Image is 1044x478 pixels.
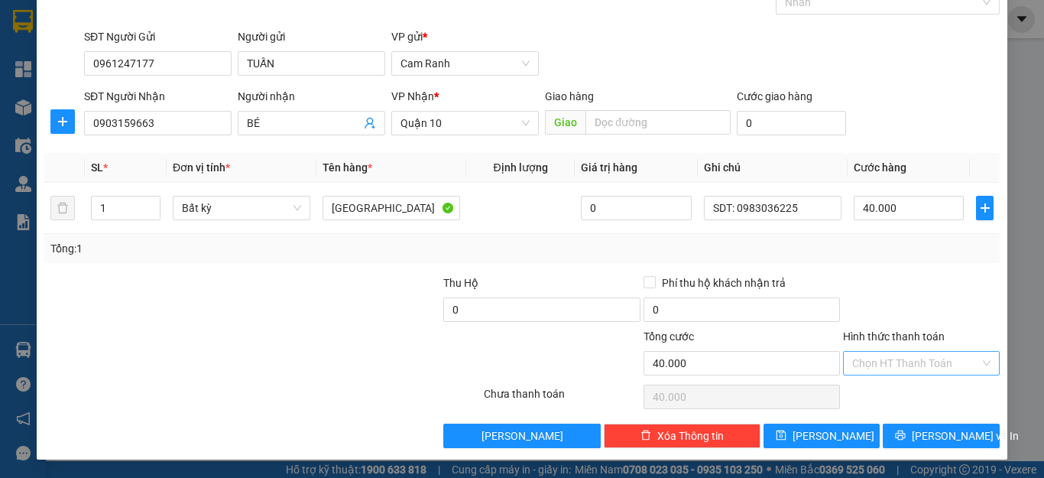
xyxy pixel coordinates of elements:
button: delete [50,196,75,220]
span: Quận 10 [400,112,530,135]
th: Ghi chú [698,153,848,183]
button: [PERSON_NAME] [443,424,600,448]
div: SĐT Người Gửi [84,28,232,45]
img: logo.jpg [212,19,248,56]
input: VD: Bàn, Ghế [323,196,460,220]
input: 0 [581,196,691,220]
b: [DOMAIN_NAME] [174,58,256,70]
span: Bất kỳ [182,197,301,219]
li: (c) 2017 [174,73,256,92]
span: [PERSON_NAME] [793,428,874,444]
span: Giao hàng [545,90,594,102]
span: VP Nhận [391,90,434,102]
input: Ghi Chú [704,196,841,220]
span: [PERSON_NAME] và In [912,428,1019,444]
span: Xóa Thông tin [657,428,724,444]
span: Đơn vị tính [173,161,230,174]
span: Thu Hộ [443,277,478,289]
span: Cam Ranh [400,52,530,75]
span: Cước hàng [854,161,906,174]
span: delete [640,430,651,442]
div: Người nhận [238,88,385,105]
span: Giao [545,110,585,135]
span: printer [895,430,906,442]
b: Gửi khách hàng [119,22,177,94]
div: Tổng: 1 [50,240,404,257]
b: Hòa [GEOGRAPHIC_DATA] [19,99,101,171]
input: Cước giao hàng [737,111,846,135]
button: plus [976,196,994,220]
span: user-add [364,117,376,129]
button: save[PERSON_NAME] [764,424,880,448]
span: save [776,430,786,442]
div: Người gửi [238,28,385,45]
span: [PERSON_NAME] [481,428,563,444]
span: Định lượng [493,161,547,174]
span: Tên hàng [323,161,372,174]
label: Hình thức thanh toán [843,330,945,343]
span: Tổng cước [644,330,694,343]
div: VP gửi [391,28,539,45]
button: plus [50,109,75,134]
label: Cước giao hàng [737,90,812,102]
span: plus [51,115,74,128]
span: Giá trị hàng [581,161,637,174]
span: SL [91,161,103,174]
span: plus [977,202,993,214]
button: deleteXóa Thông tin [604,424,760,448]
input: Dọc đường [585,110,731,135]
div: Chưa thanh toán [482,385,642,412]
span: Phí thu hộ khách nhận trả [656,275,792,291]
button: printer[PERSON_NAME] và In [883,424,1000,448]
div: SĐT Người Nhận [84,88,232,105]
